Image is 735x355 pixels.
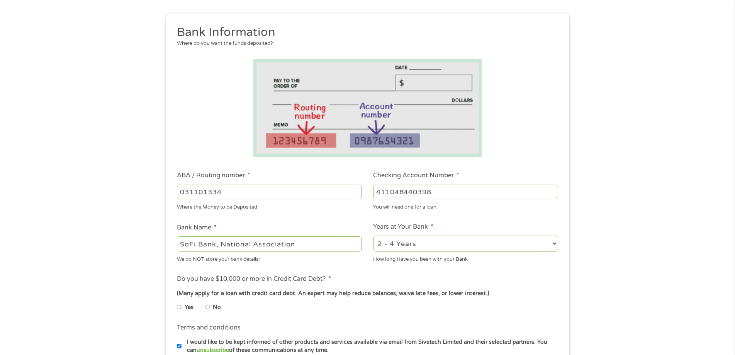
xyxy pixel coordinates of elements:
[177,224,217,232] label: Bank Name
[373,253,558,263] div: How long Have you been with your Bank
[177,40,552,48] div: Where do you want the funds deposited?
[182,338,560,355] label: I would like to be kept informed of other products and services available via email from Sivetech...
[177,172,250,180] label: ABA / Routing number
[177,324,241,332] label: Terms and conditions
[213,303,221,312] label: No
[197,347,229,353] a: unsubscribe
[177,253,362,263] div: We do NOT store your bank details!
[253,59,482,157] img: Routing number location
[177,185,362,199] input: 263177916
[373,201,558,211] div: You will need one for a loan.
[373,223,433,231] label: Years at Your Bank
[177,201,362,211] div: Where the Money to be Deposited
[373,172,459,180] label: Checking Account Number
[373,185,558,199] input: 345634636
[185,303,194,312] label: Yes
[177,275,331,283] label: Do you have $10,000 or more in Credit Card Debt?
[177,289,558,298] div: (Many apply for a loan with credit card debt. An expert may help reduce balances, waive late fees...
[177,25,552,40] h2: Bank Information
